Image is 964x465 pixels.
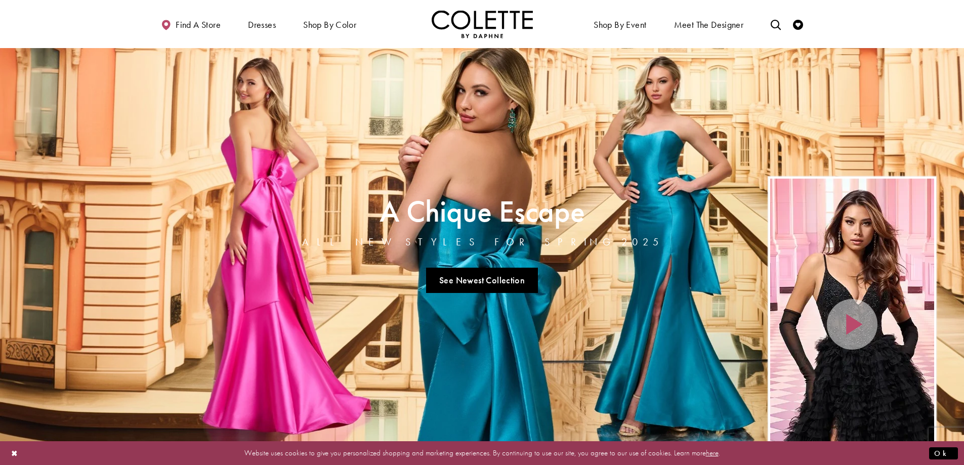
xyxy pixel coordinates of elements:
[591,10,649,38] span: Shop By Event
[706,448,719,458] a: here
[245,10,278,38] span: Dresses
[73,446,891,460] p: Website uses cookies to give you personalized shopping and marketing experiences. By continuing t...
[248,20,276,30] span: Dresses
[929,447,958,459] button: Submit Dialog
[768,10,783,38] a: Toggle search
[299,264,665,297] ul: Slider Links
[6,444,23,462] button: Close Dialog
[432,10,533,38] img: Colette by Daphne
[158,10,223,38] a: Find a store
[432,10,533,38] a: Visit Home Page
[790,10,806,38] a: Check Wishlist
[674,20,744,30] span: Meet the designer
[176,20,221,30] span: Find a store
[301,10,359,38] span: Shop by color
[303,20,356,30] span: Shop by color
[426,268,538,293] a: See Newest Collection A Chique Escape All New Styles For Spring 2025
[672,10,746,38] a: Meet the designer
[594,20,646,30] span: Shop By Event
